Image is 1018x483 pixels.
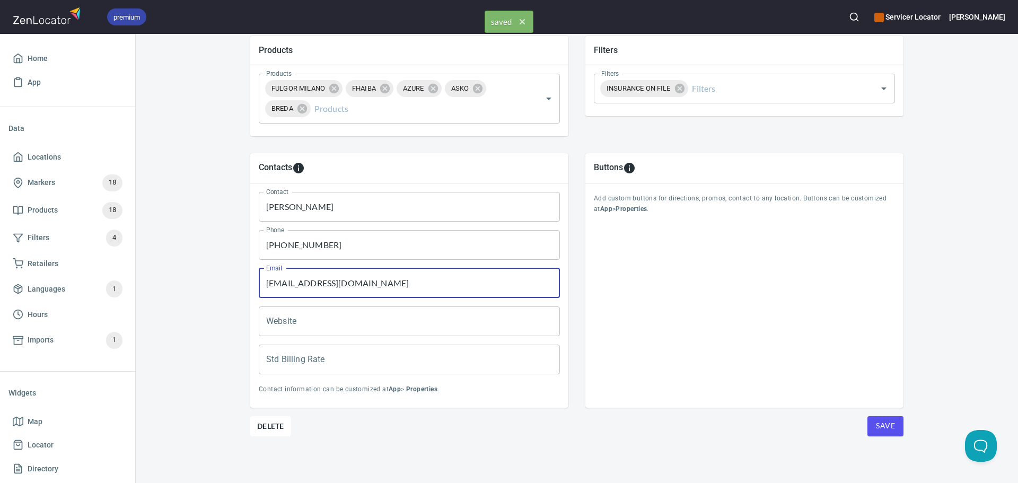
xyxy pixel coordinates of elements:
span: BREDA [265,103,300,113]
span: Hours [28,308,48,321]
div: INSURANCE ON FILE [600,80,688,97]
h6: Servicer Locator [874,11,940,23]
a: Locator [8,433,127,457]
span: Imports [28,333,54,347]
span: ASKO [445,83,476,93]
span: Products [28,204,58,217]
b: App [600,205,612,213]
span: App [28,76,41,89]
p: Contact information can be customized at > . [259,384,560,395]
a: App [8,71,127,94]
li: Data [8,116,127,141]
a: Hours [8,303,127,327]
button: Search [843,5,866,29]
span: Locator [28,438,54,452]
button: Open [876,81,891,96]
button: Open [541,91,556,106]
h5: Products [259,45,560,56]
h5: Buttons [594,162,623,174]
span: Languages [28,283,65,296]
div: FHAIBA [346,80,393,97]
span: Locations [28,151,61,164]
span: saved [485,11,533,32]
h5: Contacts [259,162,292,174]
button: Save [867,416,903,436]
span: Retailers [28,257,58,270]
span: FULGOR MILANO [265,83,331,93]
span: AZURE [397,83,431,93]
a: Directory [8,457,127,481]
span: 1 [106,334,122,346]
span: 18 [102,177,122,189]
span: Map [28,415,42,428]
a: Map [8,410,127,434]
span: 4 [106,232,122,244]
li: Widgets [8,380,127,406]
span: Filters [28,231,49,244]
b: App [389,385,401,393]
div: premium [107,8,146,25]
button: Delete [250,416,291,436]
svg: To add custom contact information for locations, please go to Apps > Properties > Contacts. [292,162,305,174]
a: Home [8,47,127,71]
span: FHAIBA [346,83,382,93]
input: Filters [690,78,861,99]
div: BREDA [265,100,311,117]
p: Add custom buttons for directions, promos, contact to any location. Buttons can be customized at > . [594,194,895,215]
button: [PERSON_NAME] [949,5,1005,29]
img: zenlocator [13,4,84,27]
a: Retailers [8,252,127,276]
span: Delete [257,420,284,433]
div: AZURE [397,80,442,97]
span: INSURANCE ON FILE [600,83,677,93]
a: Imports1 [8,327,127,354]
span: 1 [106,283,122,295]
a: Locations [8,145,127,169]
div: Manage your apps [874,5,940,29]
div: ASKO [445,80,487,97]
button: color-CE600E [874,13,884,22]
span: 18 [102,204,122,216]
span: premium [107,12,146,23]
b: Properties [616,205,647,213]
a: Markers18 [8,169,127,197]
span: Markers [28,176,55,189]
svg: To add custom buttons for locations, please go to Apps > Properties > Buttons. [623,162,636,174]
span: Home [28,52,48,65]
a: Products18 [8,197,127,224]
input: Products [312,99,525,119]
b: Properties [406,385,437,393]
a: Filters4 [8,224,127,252]
iframe: Help Scout Beacon - Open [965,430,997,462]
div: FULGOR MILANO [265,80,343,97]
a: Languages1 [8,275,127,303]
span: Directory [28,462,58,476]
h6: [PERSON_NAME] [949,11,1005,23]
h5: Filters [594,45,895,56]
span: Save [876,419,895,433]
